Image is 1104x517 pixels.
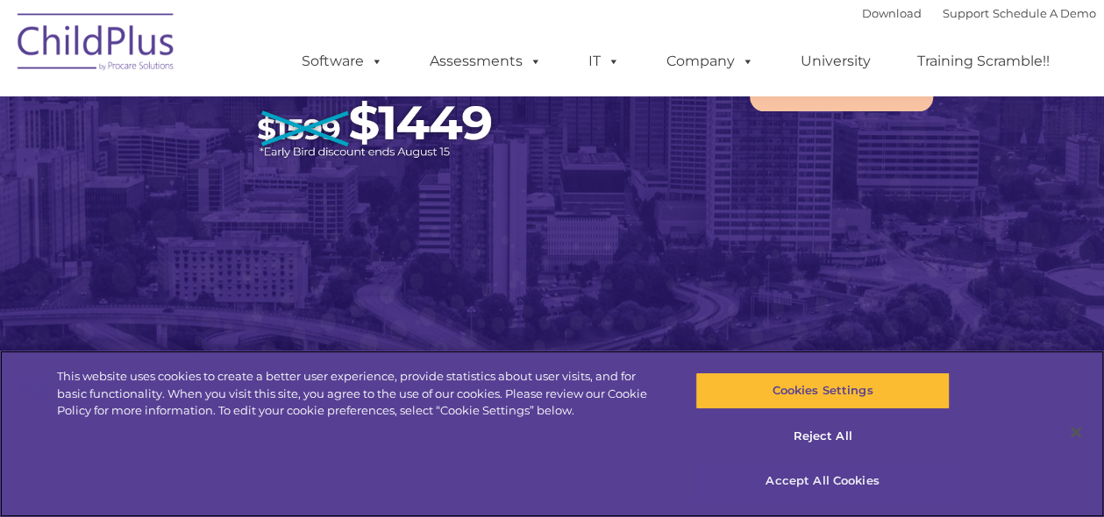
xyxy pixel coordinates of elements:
button: Accept All Cookies [695,463,950,499]
a: Software [284,44,401,79]
a: University [783,44,888,79]
a: Schedule A Demo [993,6,1096,20]
a: Assessments [412,44,559,79]
span: Last name [244,116,297,129]
div: This website uses cookies to create a better user experience, provide statistics about user visit... [57,368,662,420]
button: Reject All [695,418,950,455]
img: ChildPlus by Procare Solutions [9,1,184,89]
span: Phone number [244,188,318,201]
a: Training Scramble!! [900,44,1067,79]
a: Company [649,44,772,79]
font: | [862,6,1096,20]
a: IT [571,44,637,79]
button: Cookies Settings [695,372,950,409]
a: Support [943,6,989,20]
button: Close [1057,413,1095,451]
a: Download [862,6,922,20]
